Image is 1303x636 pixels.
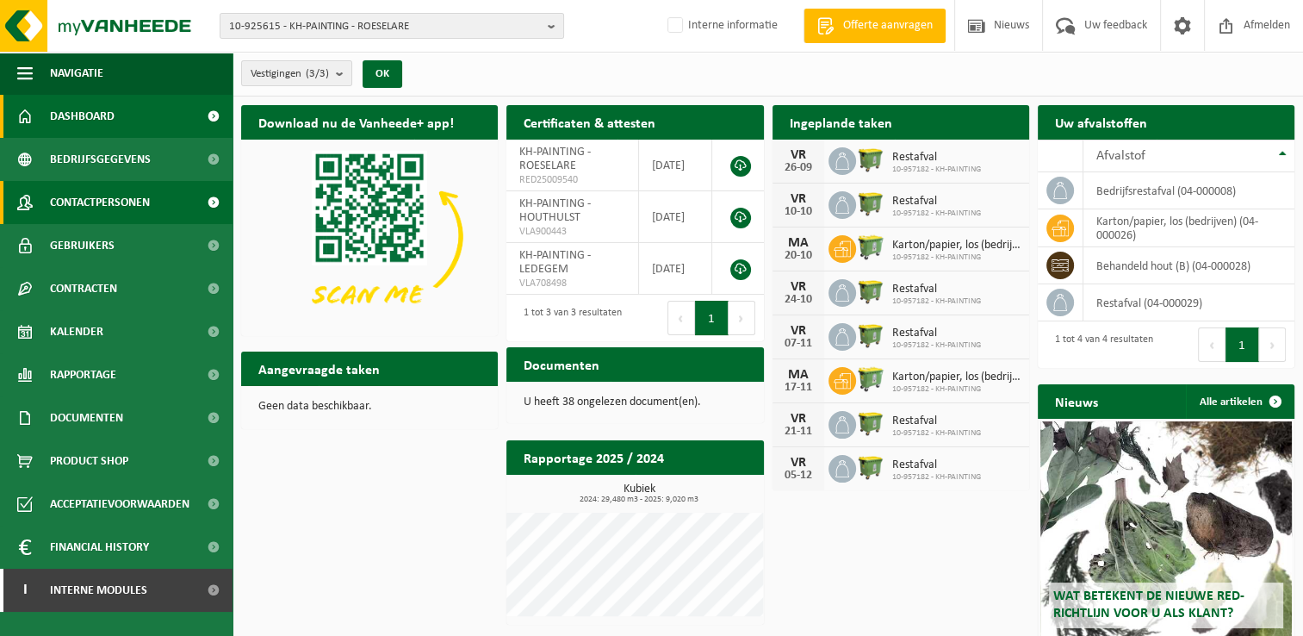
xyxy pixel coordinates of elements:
span: Contactpersonen [50,181,150,224]
p: U heeft 38 ongelezen document(en). [524,396,746,408]
span: 10-957182 - KH-PAINTING [892,165,981,175]
div: VR [781,324,816,338]
td: behandeld hout (B) (04-000028) [1083,247,1294,284]
button: Vestigingen(3/3) [241,60,352,86]
div: VR [781,456,816,470]
img: WB-0660-HPE-GN-50 [856,233,885,262]
img: WB-0660-HPE-GN-50 [856,365,885,394]
a: Bekijk rapportage [636,474,762,508]
button: Next [1259,327,1286,362]
div: 10-10 [781,206,816,218]
h2: Certificaten & attesten [506,105,673,139]
span: Restafval [892,195,981,209]
div: 07-11 [781,338,816,350]
img: WB-1100-HPE-GN-50 [856,277,885,306]
span: 10-925615 - KH-PAINTING - ROESELARE [229,14,541,40]
span: Product Shop [50,440,128,483]
span: Financial History [50,526,149,569]
span: 10-957182 - KH-PAINTING [892,296,981,307]
span: Restafval [892,458,981,472]
span: 10-957182 - KH-PAINTING [892,209,981,219]
span: Vestigingen [251,61,329,87]
h2: Nieuws [1038,384,1115,418]
span: Restafval [892,415,981,428]
span: Restafval [892,327,981,340]
span: I [17,569,33,612]
div: 21-11 [781,426,816,438]
td: [DATE] [639,140,712,191]
span: Rapportage [50,353,116,396]
button: 1 [1225,327,1259,362]
span: KH-PAINTING - LEDEGEM [519,249,591,276]
span: VLA900443 [519,225,625,239]
img: WB-1100-HPE-GN-50 [856,189,885,218]
span: Bedrijfsgegevens [50,138,151,181]
button: 1 [695,301,729,335]
div: VR [781,280,816,294]
div: 17-11 [781,382,816,394]
span: Contracten [50,267,117,310]
span: Karton/papier, los (bedrijven) [892,239,1021,253]
td: karton/papier, los (bedrijven) (04-000026) [1083,209,1294,247]
img: Download de VHEPlus App [241,140,498,333]
div: MA [781,236,816,250]
h2: Rapportage 2025 / 2024 [506,440,681,474]
td: [DATE] [639,191,712,243]
span: 10-957182 - KH-PAINTING [892,472,981,483]
h2: Uw afvalstoffen [1038,105,1164,139]
div: 26-09 [781,162,816,174]
span: Interne modules [50,569,147,612]
td: restafval (04-000029) [1083,284,1294,321]
h2: Aangevraagde taken [241,352,397,385]
button: Previous [1198,327,1225,362]
span: Restafval [892,283,981,296]
span: Wat betekent de nieuwe RED-richtlijn voor u als klant? [1053,589,1244,620]
div: 1 tot 4 van 4 resultaten [1046,326,1153,364]
span: Dashboard [50,95,115,138]
span: KH-PAINTING - HOUTHULST [519,197,591,224]
a: Offerte aanvragen [804,9,946,43]
div: VR [781,412,816,426]
div: 24-10 [781,294,816,306]
span: VLA708498 [519,277,625,290]
h2: Documenten [506,347,617,381]
img: WB-1100-HPE-GN-50 [856,408,885,438]
div: MA [781,368,816,382]
span: Karton/papier, los (bedrijven) [892,371,1021,384]
span: Acceptatievoorwaarden [50,483,189,526]
span: Gebruikers [50,224,115,267]
span: Documenten [50,396,123,440]
button: Previous [667,301,695,335]
img: WB-1100-HPE-GN-50 [856,321,885,350]
span: RED25009540 [519,173,625,187]
span: Afvalstof [1096,149,1145,163]
div: VR [781,192,816,206]
span: KH-PAINTING - ROESELARE [519,146,591,172]
td: bedrijfsrestafval (04-000008) [1083,172,1294,209]
td: [DATE] [639,243,712,295]
div: 20-10 [781,250,816,262]
a: Alle artikelen [1186,384,1293,419]
label: Interne informatie [664,13,778,39]
h2: Ingeplande taken [772,105,909,139]
h3: Kubiek [515,483,763,504]
span: 10-957182 - KH-PAINTING [892,428,981,439]
button: 10-925615 - KH-PAINTING - ROESELARE [220,13,564,39]
img: WB-1100-HPE-GN-50 [856,145,885,174]
span: 2024: 29,480 m3 - 2025: 9,020 m3 [515,496,763,504]
h2: Download nu de Vanheede+ app! [241,105,471,139]
span: Kalender [50,310,103,353]
span: Navigatie [50,52,103,95]
count: (3/3) [306,68,329,79]
span: Restafval [892,151,981,165]
button: Next [729,301,755,335]
p: Geen data beschikbaar. [258,401,481,413]
img: WB-1100-HPE-GN-50 [856,452,885,482]
span: 10-957182 - KH-PAINTING [892,384,1021,395]
span: 10-957182 - KH-PAINTING [892,340,981,351]
span: 10-957182 - KH-PAINTING [892,253,1021,263]
div: 1 tot 3 van 3 resultaten [515,299,622,337]
div: 05-12 [781,470,816,482]
div: VR [781,148,816,162]
span: Offerte aanvragen [839,17,937,34]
